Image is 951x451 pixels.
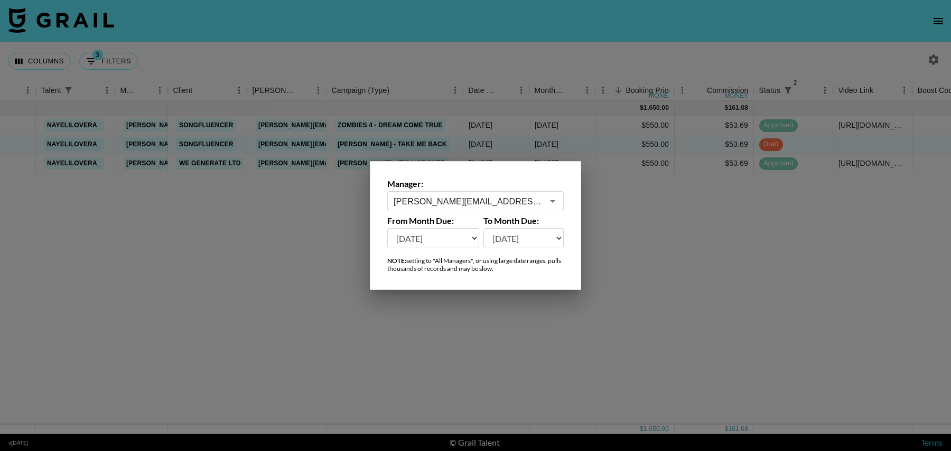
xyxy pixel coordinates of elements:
label: To Month Due: [483,215,564,226]
div: setting to "All Managers", or using large date ranges, pulls thousands of records and may be slow. [387,257,564,273]
button: Open [545,194,560,209]
label: From Month Due: [387,215,479,226]
label: Manager: [387,178,564,189]
strong: NOTE: [387,257,406,265]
